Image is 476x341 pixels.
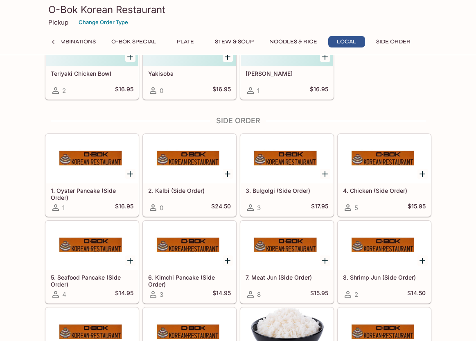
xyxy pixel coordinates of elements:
[223,52,233,62] button: Add Yakisoba
[143,134,236,217] a: 2. Kalbi (Side Order)0$24.50
[246,274,328,281] h5: 7. Meat Jun (Side Order)
[240,221,334,303] a: 7. Meat Jun (Side Order)8$15.95
[417,169,428,179] button: Add 4. Chicken (Side Order)
[408,203,426,212] h5: $15.95
[320,52,330,62] button: Add Ahi Belly
[62,87,66,95] span: 2
[343,187,426,194] h5: 4. Chicken (Side Order)
[167,36,204,47] button: Plate
[125,52,135,62] button: Add Teriyaki Chicken Bowl
[240,134,334,217] a: 3. Bulgolgi (Side Order)3$17.95
[338,221,431,270] div: 8. Shrimp Jun (Side Order)
[338,221,431,303] a: 8. Shrimp Jun (Side Order)2$14.50
[160,87,163,95] span: 0
[257,291,261,298] span: 8
[241,134,333,183] div: 3. Bulgolgi (Side Order)
[328,36,365,47] button: Local
[143,221,236,270] div: 6. Kimchi Pancake (Side Order)
[338,134,431,183] div: 4. Chicken (Side Order)
[48,3,428,16] h3: O-Bok Korean Restaurant
[320,169,330,179] button: Add 3. Bulgolgi (Side Order)
[240,17,334,99] a: [PERSON_NAME]1$16.95
[257,87,259,95] span: 1
[75,16,132,29] button: Change Order Type
[148,70,231,77] h5: Yakisoba
[310,86,328,95] h5: $16.95
[46,134,138,183] div: 1. Oyster Pancake (Side Order)
[241,221,333,270] div: 7. Meat Jun (Side Order)
[51,70,133,77] h5: Teriyaki Chicken Bowl
[223,255,233,266] button: Add 6. Kimchi Pancake (Side Order)
[212,86,231,95] h5: $16.95
[125,255,135,266] button: Add 5. Seafood Pancake (Side Order)
[212,289,231,299] h5: $14.95
[125,169,135,179] button: Add 1. Oyster Pancake (Side Order)
[115,203,133,212] h5: $16.95
[338,134,431,217] a: 4. Chicken (Side Order)5$15.95
[45,116,431,125] h4: Side Order
[320,255,330,266] button: Add 7. Meat Jun (Side Order)
[372,36,415,47] button: Side Order
[148,187,231,194] h5: 2. Kalbi (Side Order)
[246,70,328,77] h5: [PERSON_NAME]
[148,274,231,287] h5: 6. Kimchi Pancake (Side Order)
[160,291,163,298] span: 3
[107,36,160,47] button: O-BOK Special
[354,204,358,212] span: 5
[47,36,100,47] button: Combinations
[62,204,65,212] span: 1
[160,204,163,212] span: 0
[45,221,139,303] a: 5. Seafood Pancake (Side Order)4$14.95
[45,134,139,217] a: 1. Oyster Pancake (Side Order)1$16.95
[417,255,428,266] button: Add 8. Shrimp Jun (Side Order)
[265,36,322,47] button: Noodles & Rice
[246,187,328,194] h5: 3. Bulgolgi (Side Order)
[354,291,358,298] span: 2
[51,274,133,287] h5: 5. Seafood Pancake (Side Order)
[211,203,231,212] h5: $24.50
[143,134,236,183] div: 2. Kalbi (Side Order)
[46,221,138,270] div: 5. Seafood Pancake (Side Order)
[343,274,426,281] h5: 8. Shrimp Jun (Side Order)
[115,86,133,95] h5: $16.95
[48,18,68,26] p: Pickup
[210,36,258,47] button: Stew & Soup
[407,289,426,299] h5: $14.50
[62,291,66,298] span: 4
[45,17,139,99] a: Teriyaki Chicken Bowl2$16.95
[310,289,328,299] h5: $15.95
[51,187,133,201] h5: 1. Oyster Pancake (Side Order)
[257,204,261,212] span: 3
[115,289,133,299] h5: $14.95
[143,17,236,99] a: Yakisoba0$16.95
[311,203,328,212] h5: $17.95
[223,169,233,179] button: Add 2. Kalbi (Side Order)
[143,221,236,303] a: 6. Kimchi Pancake (Side Order)3$14.95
